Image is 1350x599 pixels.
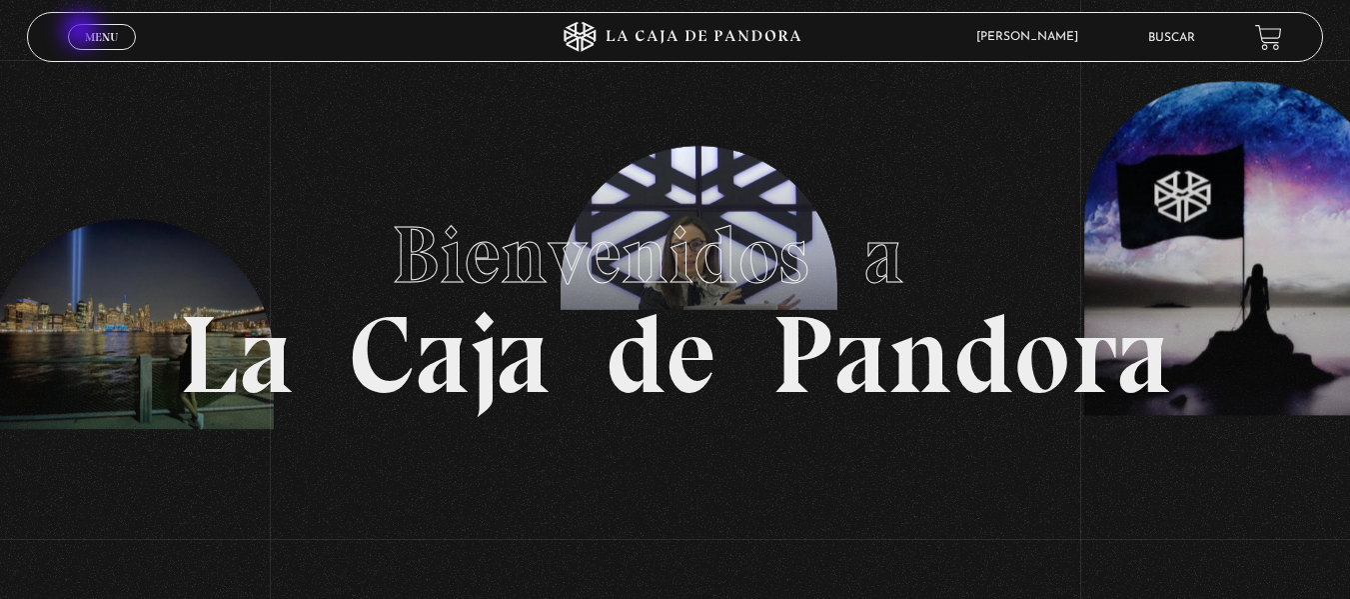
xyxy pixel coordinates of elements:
span: Menu [85,31,118,43]
span: Cerrar [78,48,125,62]
a: View your shopping cart [1255,23,1282,50]
span: [PERSON_NAME] [966,31,1098,43]
a: Buscar [1148,32,1195,44]
h1: La Caja de Pandora [179,190,1171,410]
span: Bienvenidos a [392,207,959,303]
